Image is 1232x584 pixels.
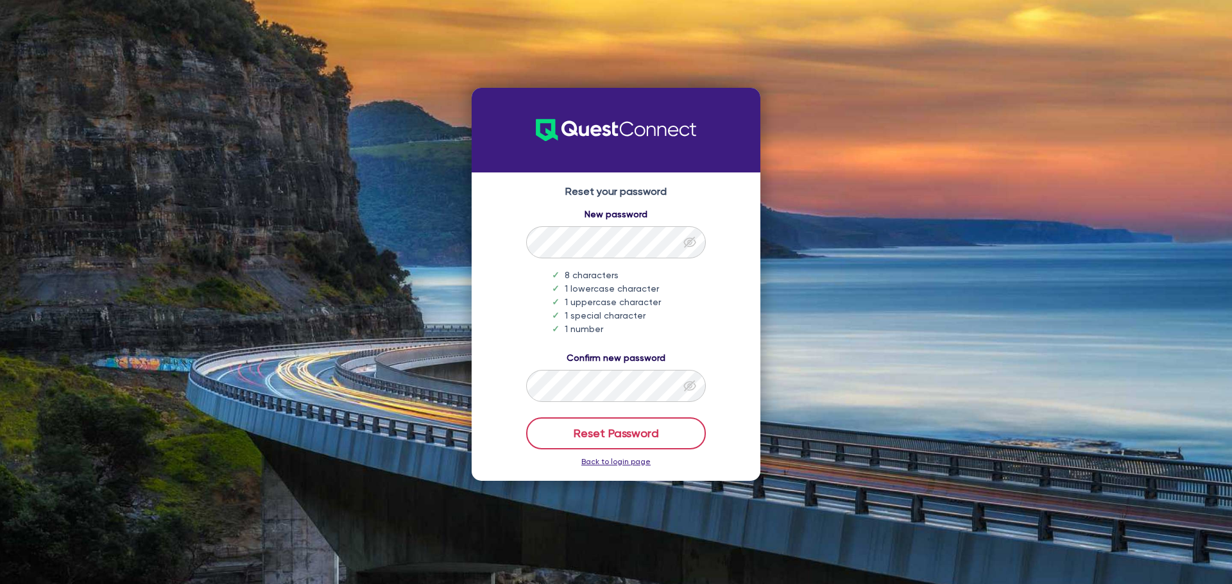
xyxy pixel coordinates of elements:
label: New password [585,208,647,221]
h4: Reset your password [484,185,748,197]
span: eye-invisible [683,380,696,392]
span: eye-invisible [683,236,696,249]
li: 1 special character [552,309,706,322]
button: Reset Password [526,417,706,449]
img: QuestConnect-Logo-new.701b7011.svg [536,96,696,164]
a: Back to login page [581,457,651,466]
label: Confirm new password [567,351,665,365]
li: 1 lowercase character [552,282,706,296]
li: 8 characters [552,269,706,282]
li: 1 uppercase character [552,296,706,309]
li: 1 number [552,322,706,336]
